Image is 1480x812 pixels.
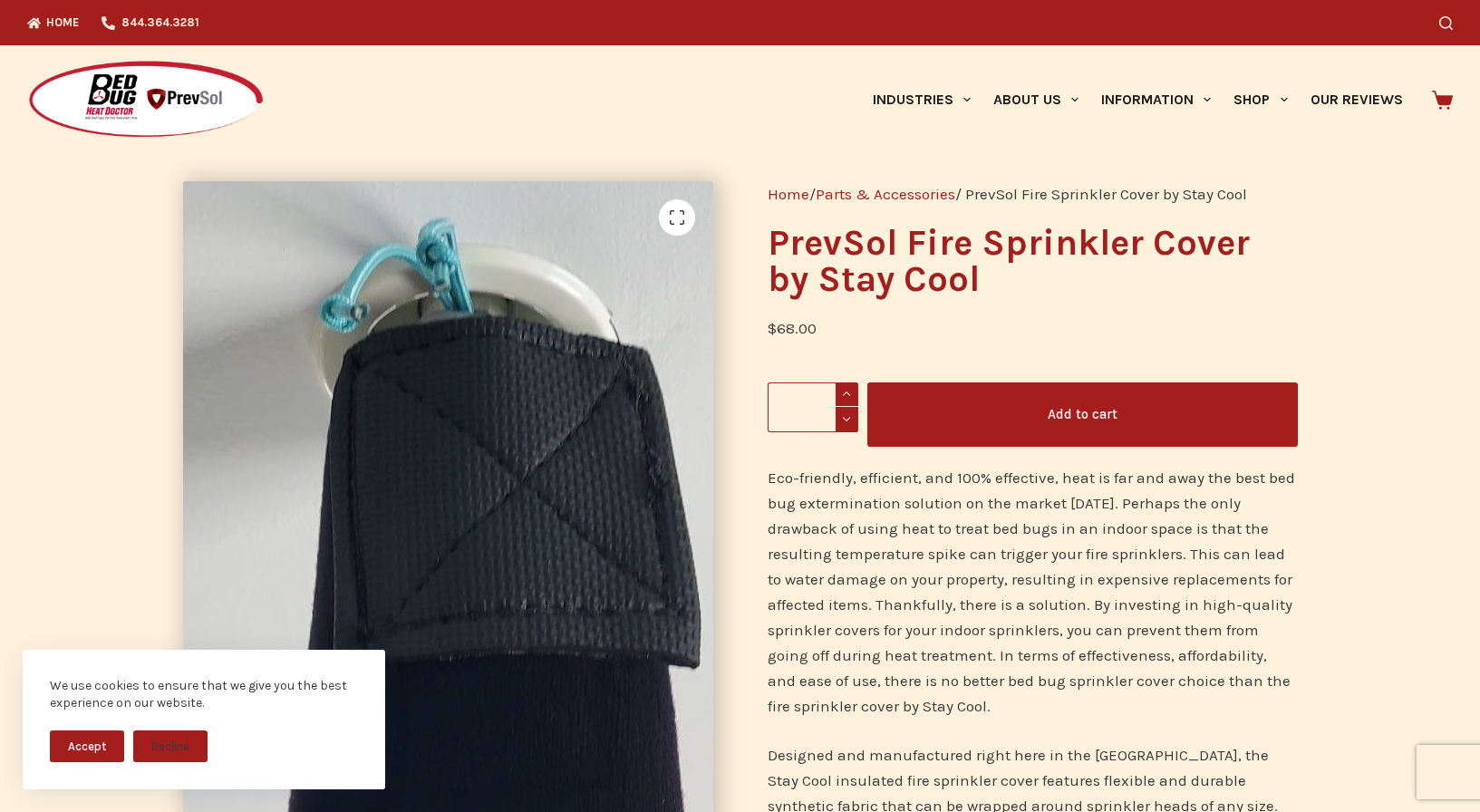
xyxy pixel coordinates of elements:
a: Parts & Accessories [816,185,955,203]
a: Industries [861,45,982,154]
nav: Primary [861,45,1414,154]
bdi: 68.00 [768,319,817,337]
a: Home [768,185,809,203]
a: Our Reviews [1299,45,1414,154]
div: We use cookies to ensure that we give you the best experience on our website. [50,677,358,712]
h1: PrevSol Fire Sprinkler Cover by Stay Cool [768,225,1298,297]
nav: Breadcrumb [768,181,1298,207]
a: Information [1090,45,1223,154]
button: Accept [50,730,124,762]
input: Product quantity [768,382,858,432]
p: Eco-friendly, efficient, and 100% effective, heat is far and away the best bed bug extermination ... [768,465,1298,719]
button: Add to cart [867,382,1298,447]
button: Decline [133,730,208,762]
a: View full-screen image gallery [659,199,695,236]
button: Search [1439,16,1453,30]
a: Shop [1223,45,1299,154]
span: $ [768,319,777,337]
a: About Us [982,45,1089,154]
img: Prevsol/Bed Bug Heat Doctor [27,60,265,140]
